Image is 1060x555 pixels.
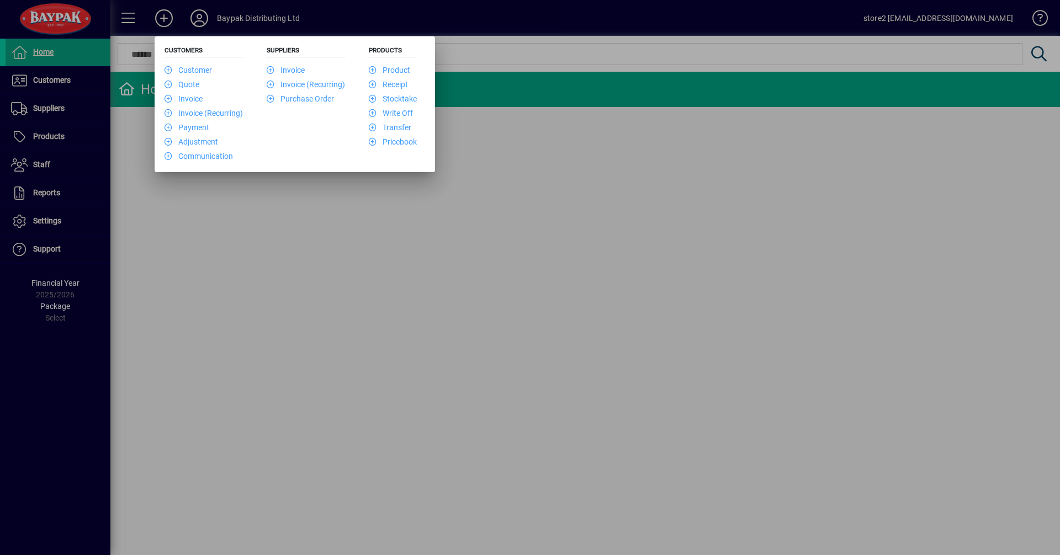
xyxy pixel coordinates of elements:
a: Communication [165,152,233,161]
a: Quote [165,80,199,89]
h5: Products [369,46,417,57]
a: Product [369,66,410,74]
h5: Suppliers [267,46,345,57]
a: Invoice [165,94,203,103]
a: Transfer [369,123,411,132]
a: Adjustment [165,137,218,146]
a: Pricebook [369,137,417,146]
a: Write Off [369,109,413,118]
a: Purchase Order [267,94,334,103]
h5: Customers [165,46,243,57]
a: Invoice [267,66,305,74]
a: Stocktake [369,94,417,103]
a: Payment [165,123,209,132]
a: Invoice (Recurring) [165,109,243,118]
a: Customer [165,66,212,74]
a: Invoice (Recurring) [267,80,345,89]
a: Receipt [369,80,408,89]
